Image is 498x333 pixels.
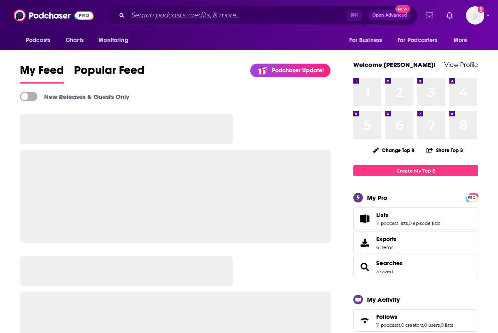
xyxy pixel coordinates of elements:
span: Open Advanced [372,13,407,17]
a: My Feed [20,63,64,84]
input: Search podcasts, credits, & more... [128,9,347,22]
span: Monitoring [99,35,128,46]
span: Logged in as Isabellaoidem [466,6,484,25]
span: , [400,322,401,328]
button: open menu [20,32,61,48]
span: 6 items [376,244,397,250]
button: Share Top 8 [426,142,463,158]
button: open menu [343,32,392,48]
a: Follows [356,315,373,326]
a: Searches [376,259,403,267]
a: 0 lists [441,322,453,328]
a: Follows [376,313,453,321]
a: Lists [376,211,440,219]
span: , [440,322,441,328]
div: Search podcasts, credits, & more... [105,6,418,25]
span: Lists [353,207,478,230]
a: 11 podcasts [376,322,400,328]
span: Podcasts [26,35,50,46]
button: Change Top 8 [368,145,419,155]
div: My Activity [367,296,400,303]
span: New [395,5,410,13]
span: Lists [376,211,388,219]
a: Lists [356,213,373,224]
a: Charts [60,32,89,48]
a: Show notifications dropdown [422,8,436,22]
a: Welcome [PERSON_NAME]! [353,61,436,69]
a: Exports [353,232,478,254]
a: Create My Top 8 [353,165,478,176]
a: 0 users [424,322,440,328]
span: My Feed [20,63,64,82]
a: Popular Feed [74,63,145,84]
img: Podchaser - Follow, Share and Rate Podcasts [14,7,94,23]
span: Exports [376,235,397,243]
span: Charts [66,35,84,46]
svg: Add a profile image [478,6,484,13]
a: 3 saved [376,269,393,274]
span: For Podcasters [397,35,437,46]
span: PRO [467,195,477,201]
a: Searches [356,261,373,273]
a: 0 creators [401,322,423,328]
button: open menu [448,32,478,48]
button: Open AdvancedNew [369,10,411,20]
button: open menu [93,32,139,48]
span: Follows [353,309,478,332]
a: 11 podcast lists [376,220,408,226]
div: My Pro [367,194,387,202]
a: PRO [467,194,477,200]
span: Popular Feed [74,63,145,82]
a: View Profile [444,61,478,69]
a: 0 episode lists [409,220,440,226]
span: More [454,35,468,46]
span: Searches [353,256,478,278]
span: ⌘ K [347,10,362,21]
button: open menu [392,32,449,48]
span: Exports [356,237,373,249]
span: For Business [349,35,382,46]
p: Podchaser Update! [272,67,324,74]
a: Show notifications dropdown [443,8,456,22]
a: New Releases & Guests Only [20,92,129,101]
button: Show profile menu [466,6,484,25]
span: , [408,220,409,226]
img: User Profile [466,6,484,25]
span: Follows [376,313,397,321]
